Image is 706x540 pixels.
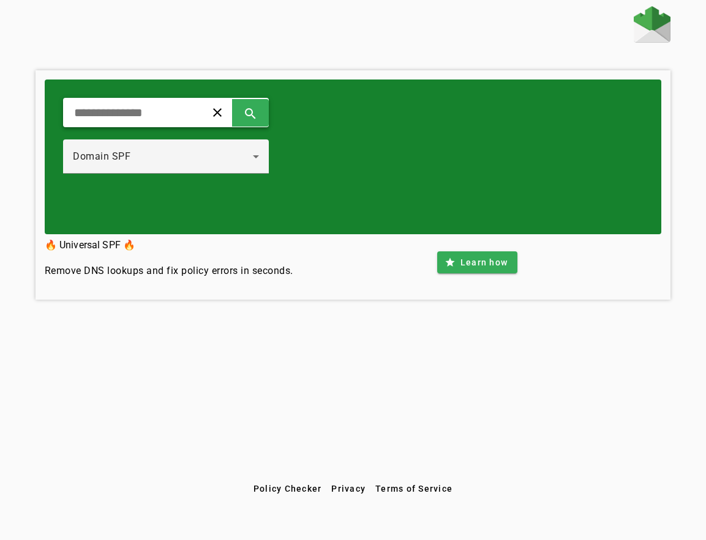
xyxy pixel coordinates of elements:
span: Privacy [331,484,366,494]
h3: 🔥 Universal SPF 🔥 [45,237,293,254]
button: Terms of Service [370,478,457,500]
h4: Remove DNS lookups and fix policy errors in seconds. [45,264,293,278]
span: Domain SPF [73,150,130,162]
img: Fraudmarc Logo [634,6,670,43]
span: Learn how [460,256,508,268]
a: Home [634,6,670,46]
button: Privacy [326,478,370,500]
span: Policy Checker [253,484,322,494]
span: Terms of Service [375,484,453,494]
button: Policy Checker [249,478,327,500]
button: Learn how [437,251,517,273]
